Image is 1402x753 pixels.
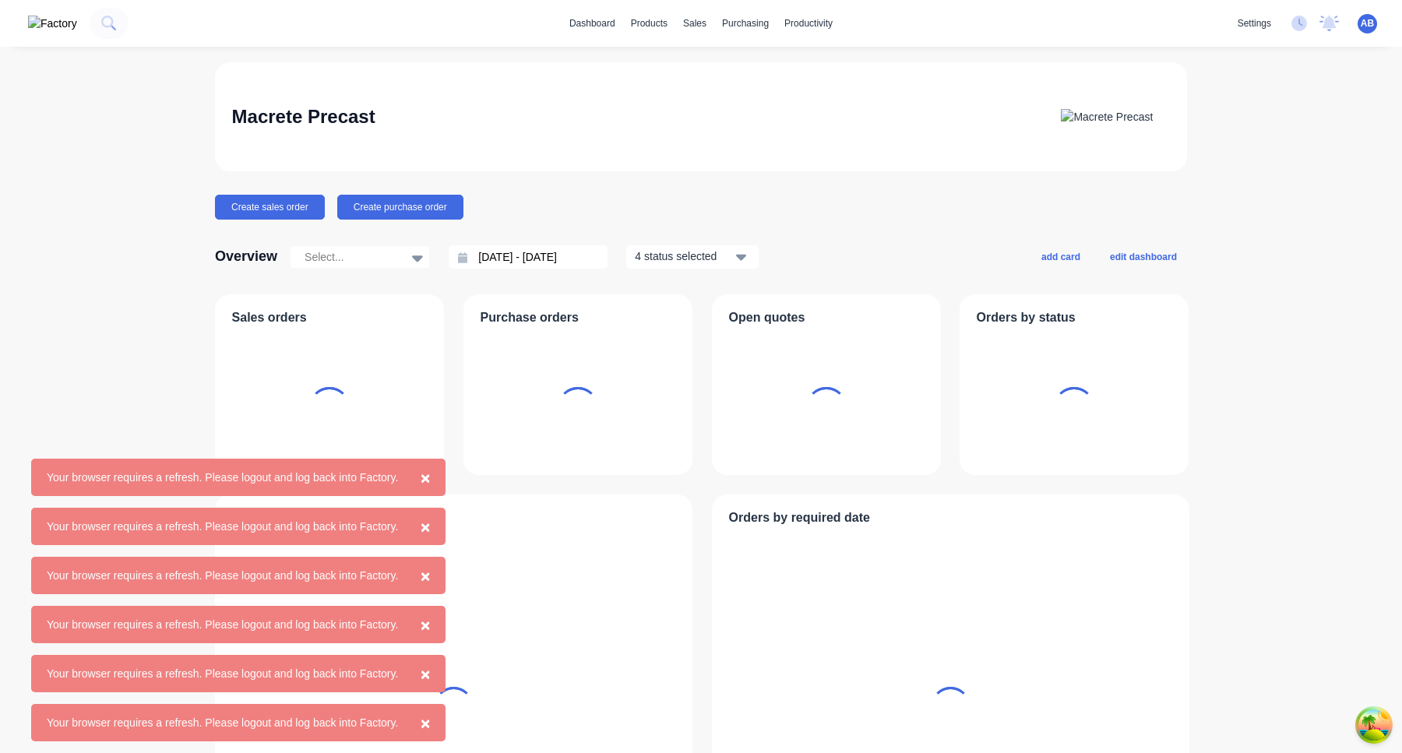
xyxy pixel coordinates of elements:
button: Close [405,459,446,496]
button: Close [405,508,446,545]
span: Open quotes [729,308,805,327]
div: productivity [777,12,840,35]
button: Close [405,557,446,594]
div: Your browser requires a refresh. Please logout and log back into Factory. [47,470,398,486]
a: dashboard [562,12,623,35]
span: Orders by status [977,308,1076,327]
span: Sales orders [232,308,307,327]
button: Close [405,704,446,741]
span: × [421,714,430,732]
div: 4 status selected [635,248,733,265]
span: Orders by required date [729,508,870,527]
button: Close [405,655,446,692]
button: Open Tanstack query devtools [1358,709,1390,741]
button: edit dashboard [1100,246,1187,266]
div: Your browser requires a refresh. Please logout and log back into Factory. [47,617,398,633]
img: Factory [28,16,77,32]
span: Purchase orders [481,308,579,327]
span: × [421,518,430,536]
div: sales [675,12,714,35]
span: × [421,469,430,487]
span: × [421,616,430,634]
div: products [623,12,675,35]
span: × [421,665,430,683]
div: Your browser requires a refresh. Please logout and log back into Factory. [47,519,398,535]
div: purchasing [714,12,777,35]
button: 4 status selected [626,245,759,269]
div: Your browser requires a refresh. Please logout and log back into Factory. [47,568,398,584]
img: Macrete Precast [1061,109,1153,125]
button: Create sales order [215,195,325,220]
button: add card [1031,246,1090,266]
button: Close [405,606,446,643]
span: × [421,567,430,585]
button: Create purchase order [337,195,463,220]
div: settings [1230,12,1279,35]
div: Your browser requires a refresh. Please logout and log back into Factory. [47,666,398,682]
div: Macrete Precast [232,101,375,132]
span: AB [1361,16,1374,30]
div: Your browser requires a refresh. Please logout and log back into Factory. [47,715,398,731]
div: Overview [215,241,277,273]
